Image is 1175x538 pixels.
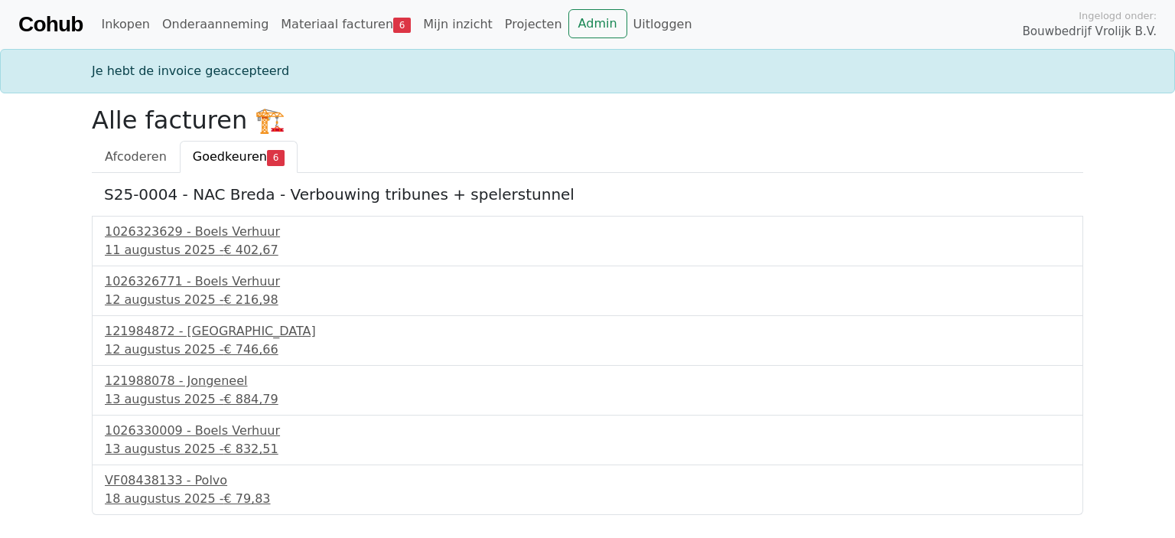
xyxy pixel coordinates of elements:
[105,422,1070,458] a: 1026330009 - Boels Verhuur13 augustus 2025 -€ 832,51
[105,440,1070,458] div: 13 augustus 2025 -
[193,149,267,164] span: Goedkeuren
[92,106,1083,135] h2: Alle facturen 🏗️
[105,372,1070,409] a: 121988078 - Jongeneel13 augustus 2025 -€ 884,79
[568,9,627,38] a: Admin
[105,341,1070,359] div: 12 augustus 2025 -
[83,62,1092,80] div: Je hebt de invoice geaccepteerd
[105,422,1070,440] div: 1026330009 - Boels Verhuur
[105,223,1070,241] div: 1026323629 - Boels Verhuur
[223,392,278,406] span: € 884,79
[18,6,83,43] a: Cohub
[105,322,1070,359] a: 121984872 - [GEOGRAPHIC_DATA]12 augustus 2025 -€ 746,66
[417,9,499,40] a: Mijn inzicht
[105,272,1070,309] a: 1026326771 - Boels Verhuur12 augustus 2025 -€ 216,98
[105,390,1070,409] div: 13 augustus 2025 -
[275,9,417,40] a: Materiaal facturen6
[223,491,270,506] span: € 79,83
[104,185,1071,204] h5: S25-0004 - NAC Breda - Verbouwing tribunes + spelerstunnel
[393,18,411,33] span: 6
[627,9,698,40] a: Uitloggen
[105,272,1070,291] div: 1026326771 - Boels Verhuur
[499,9,568,40] a: Projecten
[223,292,278,307] span: € 216,98
[105,490,1070,508] div: 18 augustus 2025 -
[105,471,1070,508] a: VF08438133 - Polvo18 augustus 2025 -€ 79,83
[223,243,278,257] span: € 402,67
[156,9,275,40] a: Onderaanneming
[105,241,1070,259] div: 11 augustus 2025 -
[105,322,1070,341] div: 121984872 - [GEOGRAPHIC_DATA]
[223,442,278,456] span: € 832,51
[1022,23,1157,41] span: Bouwbedrijf Vrolijk B.V.
[267,150,285,165] span: 6
[223,342,278,357] span: € 746,66
[105,149,167,164] span: Afcoderen
[92,141,180,173] a: Afcoderen
[105,372,1070,390] div: 121988078 - Jongeneel
[105,223,1070,259] a: 1026323629 - Boels Verhuur11 augustus 2025 -€ 402,67
[180,141,298,173] a: Goedkeuren6
[1079,8,1157,23] span: Ingelogd onder:
[105,471,1070,490] div: VF08438133 - Polvo
[105,291,1070,309] div: 12 augustus 2025 -
[95,9,155,40] a: Inkopen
